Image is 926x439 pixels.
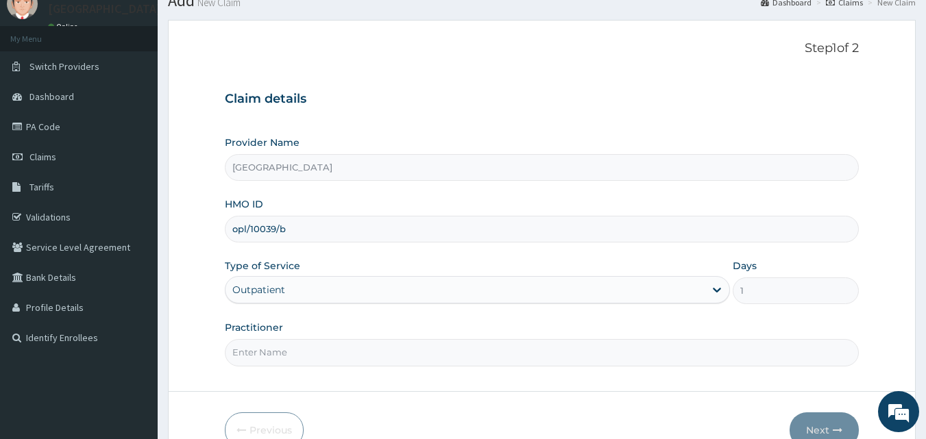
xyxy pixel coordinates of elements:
img: d_794563401_company_1708531726252_794563401 [25,68,56,103]
p: Step 1 of 2 [225,41,860,56]
label: Practitioner [225,321,283,334]
label: Provider Name [225,136,300,149]
span: Dashboard [29,90,74,103]
label: HMO ID [225,197,263,211]
span: Switch Providers [29,60,99,73]
a: Online [48,22,81,32]
div: Outpatient [232,283,285,297]
span: Claims [29,151,56,163]
span: Tariffs [29,181,54,193]
input: Enter Name [225,339,860,366]
span: We're online! [80,132,189,271]
textarea: Type your message and hit 'Enter' [7,293,261,341]
label: Days [733,259,757,273]
label: Type of Service [225,259,300,273]
div: Chat with us now [71,77,230,95]
p: [GEOGRAPHIC_DATA] [48,3,161,15]
input: Enter HMO ID [225,216,860,242]
div: Minimize live chat window [225,7,258,40]
h3: Claim details [225,92,860,107]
